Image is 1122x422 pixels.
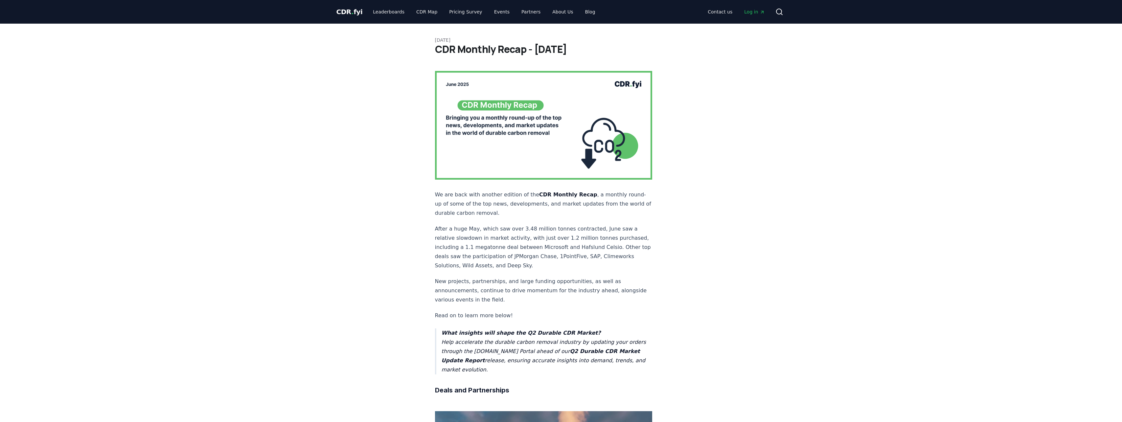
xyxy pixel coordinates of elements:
span: CDR fyi [336,8,363,16]
a: CDR.fyi [336,7,363,16]
a: Leaderboards [368,6,410,18]
p: We are back with another edition of the , a monthly round-up of some of the top news, development... [435,190,653,218]
span: . [351,8,354,16]
strong: Q2 Durable CDR Market Update Report [442,348,640,364]
p: [DATE] [435,37,687,43]
p: Read on to learn more below! [435,311,653,320]
nav: Main [368,6,600,18]
a: Blog [580,6,601,18]
a: Events [489,6,515,18]
a: About Us [547,6,578,18]
a: Partners [516,6,546,18]
strong: Deals and Partnerships [435,386,509,394]
a: Log in [739,6,770,18]
p: New projects, partnerships, and large funding opportunities, as well as announcements, continue t... [435,277,653,304]
span: Log in [744,9,765,15]
strong: What insights will shape the Q2 Durable CDR Market? [442,330,601,336]
a: Pricing Survey [444,6,487,18]
nav: Main [702,6,770,18]
a: Contact us [702,6,738,18]
em: Help accelerate the durable carbon removal industry by updating your orders through the [DOMAIN_N... [442,330,646,373]
p: After a huge May, which saw over 3.48 million tonnes contracted, June saw a relative slowdown in ... [435,224,653,270]
img: blog post image [435,71,653,180]
strong: CDR Monthly Recap [539,191,597,198]
h1: CDR Monthly Recap - [DATE] [435,43,687,55]
a: CDR Map [411,6,443,18]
